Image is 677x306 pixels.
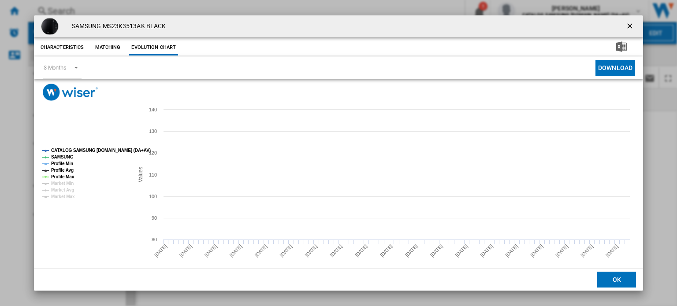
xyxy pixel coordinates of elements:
tspan: Profile Min [51,161,73,166]
button: Download in Excel [602,40,641,55]
tspan: Market Min [51,181,74,186]
tspan: [DATE] [179,243,193,258]
tspan: 130 [149,129,157,134]
img: excel-24x24.png [616,41,627,52]
button: getI18NText('BUTTONS.CLOSE_DIALOG') [622,18,640,35]
tspan: [DATE] [404,243,419,258]
h4: SAMSUNG MS23K3513AK BLACK [67,22,166,31]
tspan: 140 [149,107,157,112]
tspan: [DATE] [329,243,343,258]
tspan: Market Avg [51,188,74,192]
button: Download [595,60,635,76]
tspan: [DATE] [379,243,394,258]
tspan: [DATE] [153,243,168,258]
tspan: [DATE] [554,243,569,258]
tspan: Profile Max [51,174,74,179]
tspan: [DATE] [354,243,368,258]
md-dialog: Product popup [34,15,643,291]
tspan: [DATE] [605,243,619,258]
tspan: 100 [149,194,157,199]
tspan: [DATE] [204,243,218,258]
button: Matching [88,40,127,55]
tspan: [DATE] [504,243,519,258]
tspan: Values [137,167,143,182]
img: logo_wiser_300x94.png [43,84,98,101]
img: 7647679_R_Z001A [41,18,59,35]
ng-md-icon: getI18NText('BUTTONS.CLOSE_DIALOG') [625,22,636,32]
tspan: [DATE] [580,243,594,258]
button: Evolution chart [129,40,178,55]
tspan: [DATE] [429,243,444,258]
tspan: 80 [152,237,157,242]
tspan: Market Max [51,194,75,199]
tspan: [DATE] [304,243,318,258]
tspan: Profile Avg [51,168,74,173]
button: OK [597,272,636,288]
tspan: [DATE] [479,243,494,258]
tspan: SAMSUNG [51,155,74,159]
button: Characteristics [38,40,86,55]
tspan: CATALOG SAMSUNG [DOMAIN_NAME] (DA+AV) [51,148,151,153]
tspan: 120 [149,150,157,155]
tspan: 110 [149,172,157,177]
tspan: [DATE] [229,243,243,258]
tspan: [DATE] [253,243,268,258]
tspan: [DATE] [529,243,544,258]
tspan: 90 [152,215,157,221]
div: 3 Months [44,64,67,71]
tspan: [DATE] [454,243,469,258]
tspan: [DATE] [279,243,293,258]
